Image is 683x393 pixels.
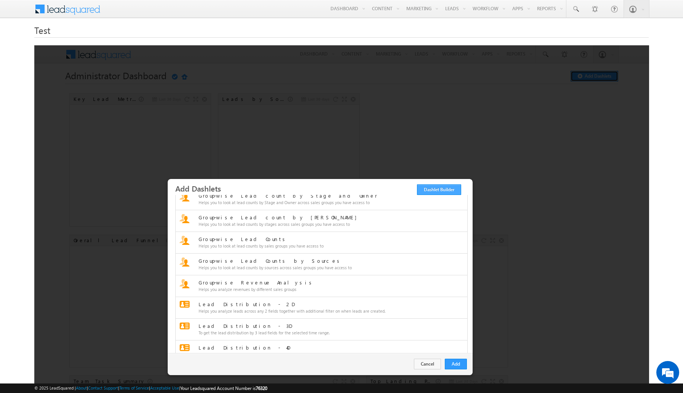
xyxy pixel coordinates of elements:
[145,212,155,221] img: Report Image
[164,277,406,284] div: Lead Distribution - 3D
[164,147,406,154] div: Group-wise Lead count by Stage and Owner
[164,262,406,269] div: Helps you analyze leads across any 2 fields together with additional filter on when leads are cre...
[104,235,138,245] em: Start Chat
[256,385,267,391] span: 76320
[125,4,143,22] div: Minimize live chat window
[150,385,179,390] a: Acceptable Use
[88,385,118,390] a: Contact Support
[164,299,406,306] div: Lead Distribution - 4D
[164,212,406,219] div: Group-wise Lead Counts by Sources
[380,313,407,324] button: Cancel
[145,147,155,156] img: Report Image
[145,277,156,284] img: Report Image
[10,70,139,228] textarea: Type your message and hit 'Enter'
[34,385,267,392] span: © 2025 LeadSquared | | | | |
[180,385,267,391] span: Your Leadsquared Account Number is
[40,40,128,50] div: Chat with us now
[164,241,406,248] div: Helps you analyze revenues by different sales groups
[13,40,32,50] img: d_60004797649_company_0_60004797649
[164,169,406,176] div: Group-wise Lead count by [PERSON_NAME]
[164,256,406,262] div: Lead Distribution - 2D
[164,306,406,313] div: To get the lead distribution by 4 lead fields for the selected time range.
[164,190,406,197] div: Group-wise Lead Counts
[145,169,155,178] img: Report Image
[141,136,436,150] h3: Add Dashlets
[145,190,155,200] img: Report Image
[76,385,87,390] a: About
[164,154,406,161] div: Helps you to look at lead counts by Stage and Owner across sales groups you have access to
[164,219,406,226] div: Helps you to look at lead counts by sources across sales groups you have access to
[145,256,156,262] img: Report Image
[410,313,433,324] button: Add
[145,299,156,306] img: Report Image
[164,176,406,182] div: Helps you to look at lead counts by stages across sales groups you have access to
[164,234,406,241] div: Group-wise Revenue Analysis
[383,139,427,150] a: Dashlet Builder
[164,284,406,291] div: To get the lead distribution by 3 lead fields for the selected time range.
[164,197,406,204] div: Helps you to look at lead counts by sales groups you have access to
[34,24,50,36] span: Test
[119,385,149,390] a: Terms of Service
[145,234,155,243] img: Report Image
